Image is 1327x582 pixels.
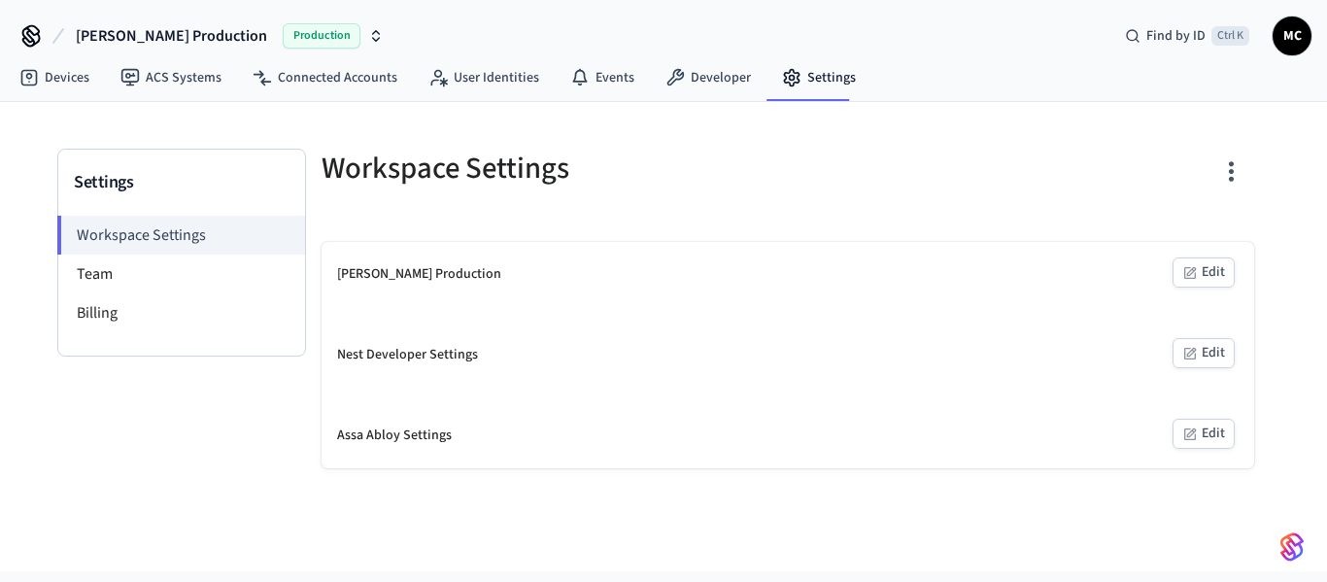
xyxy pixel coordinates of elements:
[1173,419,1235,449] button: Edit
[1273,17,1311,55] button: MC
[237,60,413,95] a: Connected Accounts
[1211,26,1249,46] span: Ctrl K
[1109,18,1265,53] div: Find by IDCtrl K
[337,426,452,446] div: Assa Abloy Settings
[1173,257,1235,288] button: Edit
[4,60,105,95] a: Devices
[57,216,305,255] li: Workspace Settings
[337,345,478,365] div: Nest Developer Settings
[76,24,267,48] span: [PERSON_NAME] Production
[58,293,305,332] li: Billing
[105,60,237,95] a: ACS Systems
[1146,26,1206,46] span: Find by ID
[555,60,650,95] a: Events
[337,264,501,285] div: [PERSON_NAME] Production
[74,169,289,196] h3: Settings
[283,23,360,49] span: Production
[1275,18,1310,53] span: MC
[322,149,776,188] h5: Workspace Settings
[58,255,305,293] li: Team
[413,60,555,95] a: User Identities
[766,60,871,95] a: Settings
[650,60,766,95] a: Developer
[1173,338,1235,368] button: Edit
[1280,531,1304,563] img: SeamLogoGradient.69752ec5.svg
